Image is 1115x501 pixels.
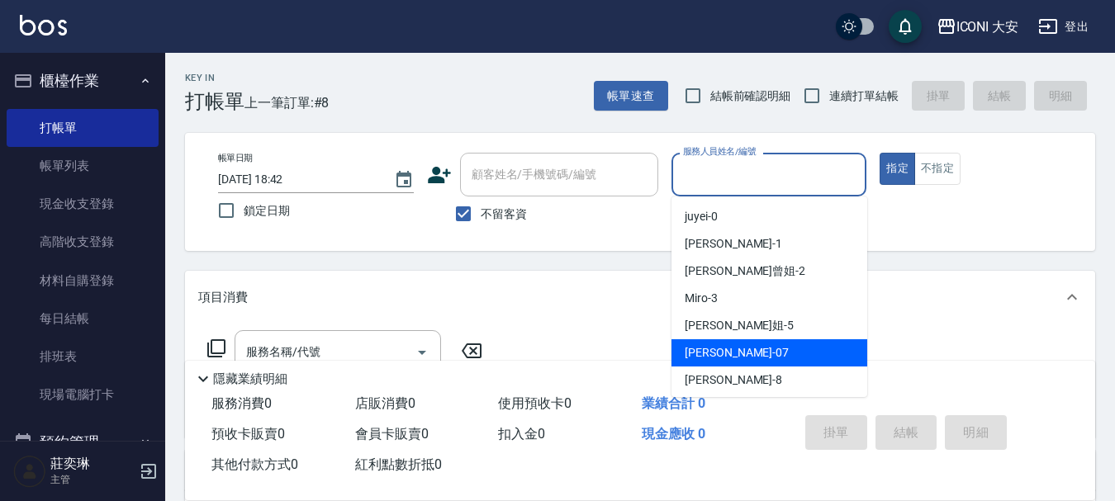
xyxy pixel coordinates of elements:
[683,145,756,158] label: 服務人員姓名/編號
[642,395,705,411] span: 業績合計 0
[685,262,805,280] span: [PERSON_NAME]曾姐 -2
[880,153,915,185] button: 指定
[710,87,791,105] span: 結帳前確認明細
[7,59,159,102] button: 櫃檯作業
[914,153,961,185] button: 不指定
[1032,12,1095,42] button: 登出
[355,395,415,411] span: 店販消費 0
[355,456,442,472] span: 紅利點數折抵 0
[244,92,330,113] span: 上一筆訂單:#8
[685,317,794,334] span: [PERSON_NAME]姐 -5
[211,456,298,472] span: 其他付款方式 0
[498,426,545,442] span: 扣入金 0
[7,223,159,261] a: 高階收支登錄
[185,90,244,113] h3: 打帳單
[198,289,248,306] p: 項目消費
[20,15,67,35] img: Logo
[185,73,244,83] h2: Key In
[642,426,705,442] span: 現金應收 0
[409,339,435,366] button: Open
[13,455,46,488] img: Person
[7,300,159,338] a: 每日結帳
[7,185,159,223] a: 現金收支登錄
[7,338,159,376] a: 排班表
[384,160,424,200] button: Choose date, selected date is 2025-08-20
[594,81,668,111] button: 帳單速查
[7,109,159,147] a: 打帳單
[498,395,572,411] span: 使用預收卡 0
[685,235,782,253] span: [PERSON_NAME] -1
[218,152,253,164] label: 帳單日期
[7,421,159,464] button: 預約管理
[211,395,272,411] span: 服務消費 0
[355,426,429,442] span: 會員卡販賣 0
[956,17,1019,37] div: ICONI 大安
[7,376,159,414] a: 現場電腦打卡
[244,202,290,220] span: 鎖定日期
[685,344,789,362] span: [PERSON_NAME] -07
[685,371,782,389] span: [PERSON_NAME] -8
[7,147,159,185] a: 帳單列表
[50,456,135,472] h5: 莊奕琳
[213,371,287,388] p: 隱藏業績明細
[218,166,377,193] input: YYYY/MM/DD hh:mm
[185,271,1095,324] div: 項目消費
[211,426,285,442] span: 預收卡販賣 0
[930,10,1026,44] button: ICONI 大安
[685,290,718,307] span: Miro -3
[685,208,718,225] span: juyei -0
[889,10,922,43] button: save
[481,206,527,223] span: 不留客資
[829,87,899,105] span: 連續打單結帳
[7,262,159,300] a: 材料自購登錄
[50,472,135,487] p: 主管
